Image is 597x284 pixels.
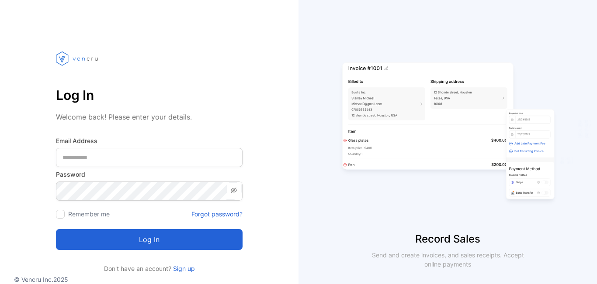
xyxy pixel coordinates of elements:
p: Don't have an account? [56,264,243,273]
button: Log in [56,229,243,250]
img: vencru logo [56,35,100,82]
p: Welcome back! Please enter your details. [56,112,243,122]
a: Sign up [171,265,195,272]
a: Forgot password? [191,209,243,219]
p: Record Sales [298,231,597,247]
label: Remember me [68,210,110,218]
label: Password [56,170,243,179]
p: Log In [56,85,243,106]
img: slider image [339,35,557,231]
p: Send and create invoices, and sales receipts. Accept online payments [364,250,532,269]
label: Email Address [56,136,243,145]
